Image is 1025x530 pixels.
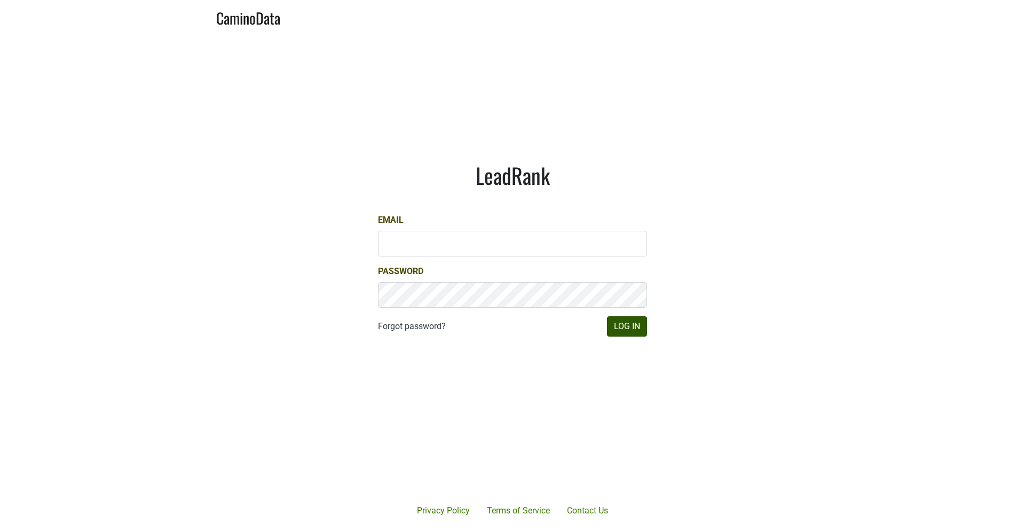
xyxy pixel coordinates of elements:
h1: LeadRank [378,162,647,188]
a: Forgot password? [378,320,446,333]
button: Log In [607,316,647,337]
label: Email [378,214,404,227]
a: Privacy Policy [408,500,478,521]
a: CaminoData [216,4,280,29]
a: Terms of Service [478,500,558,521]
label: Password [378,265,423,278]
a: Contact Us [558,500,617,521]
